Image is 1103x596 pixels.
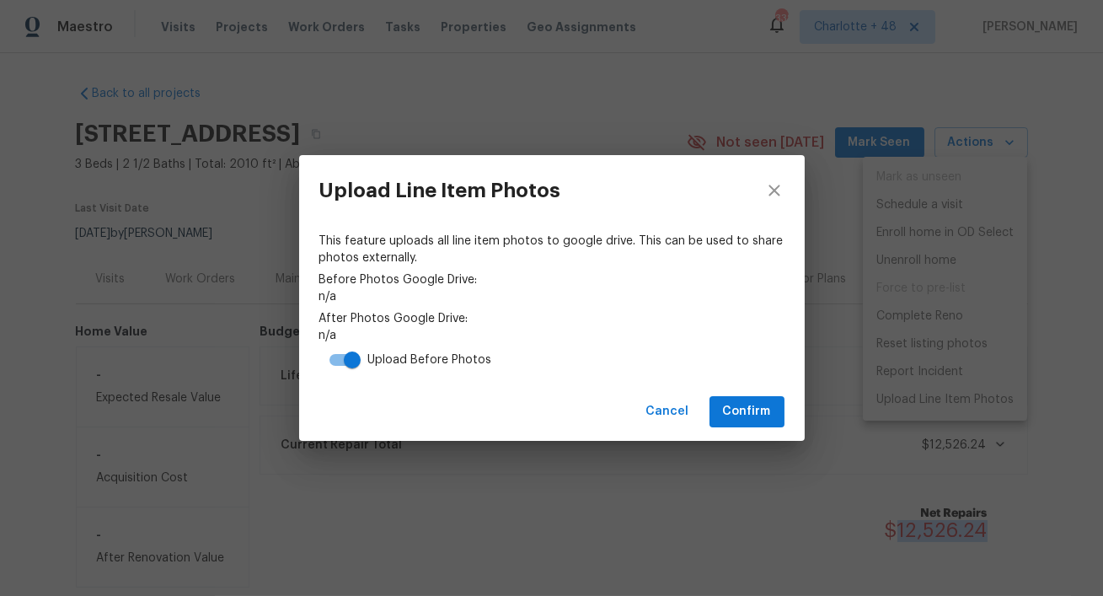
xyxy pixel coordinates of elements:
[319,179,561,202] h3: Upload Line Item Photos
[319,271,784,288] span: Before Photos Google Drive:
[723,401,771,422] span: Confirm
[709,396,784,427] button: Confirm
[319,233,784,376] div: n/a n/a
[640,396,696,427] button: Cancel
[646,401,689,422] span: Cancel
[368,352,492,368] div: Upload Before Photos
[744,155,805,226] button: close
[319,310,784,327] span: After Photos Google Drive:
[319,233,784,266] span: This feature uploads all line item photos to google drive. This can be used to share photos exter...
